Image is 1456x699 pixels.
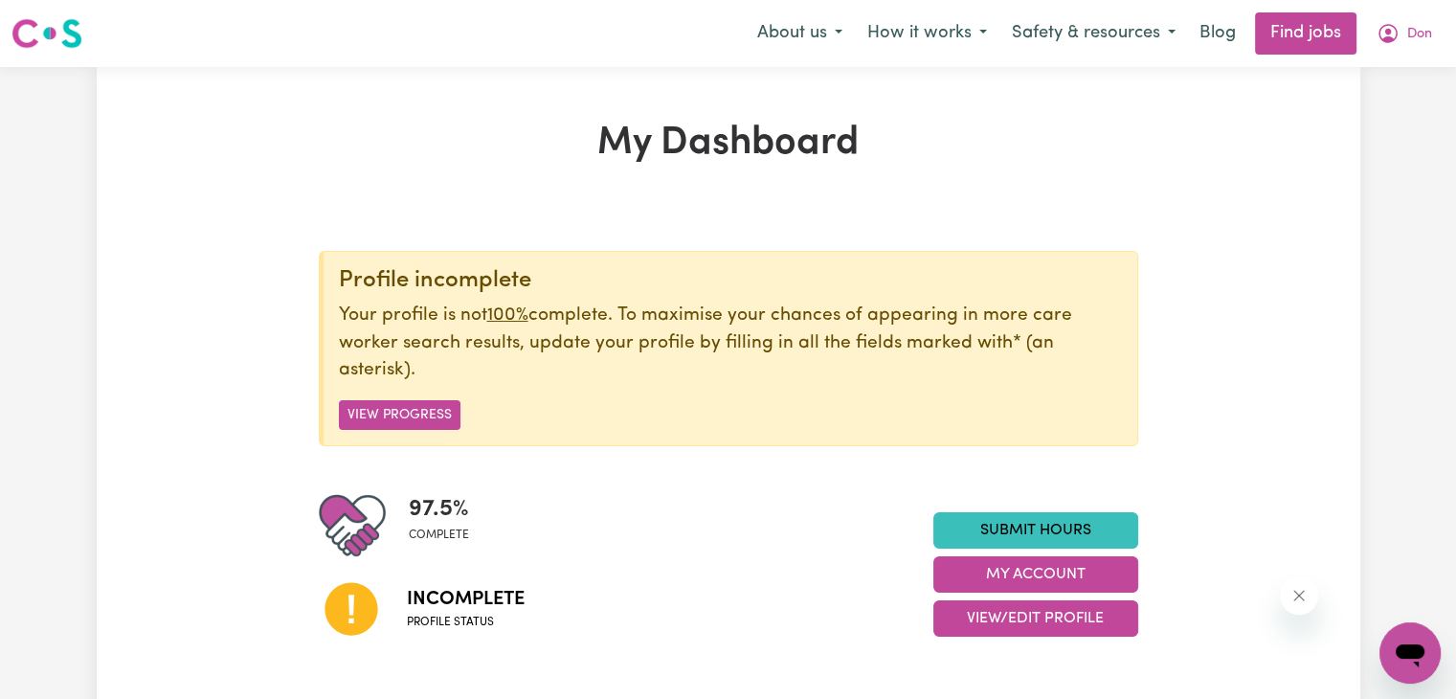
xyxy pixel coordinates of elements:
span: complete [409,527,469,544]
h1: My Dashboard [319,121,1138,167]
button: My Account [1364,13,1445,54]
button: My Account [933,556,1138,593]
button: Safety & resources [999,13,1188,54]
span: Profile status [407,614,525,631]
span: Don [1407,24,1432,45]
button: View/Edit Profile [933,600,1138,637]
a: Blog [1188,12,1247,55]
img: Careseekers logo [11,16,82,51]
a: Careseekers logo [11,11,82,56]
button: How it works [855,13,999,54]
div: Profile incomplete [339,267,1122,295]
p: Your profile is not complete. To maximise your chances of appearing in more care worker search re... [339,303,1122,385]
a: Find jobs [1255,12,1356,55]
iframe: Close message [1280,576,1318,615]
span: Need any help? [11,13,116,29]
u: 100% [487,306,528,325]
button: About us [745,13,855,54]
iframe: Button to launch messaging window [1379,622,1441,684]
span: Incomplete [407,585,525,614]
a: Submit Hours [933,512,1138,549]
button: View Progress [339,400,460,430]
div: Profile completeness: 97.5% [409,492,484,559]
span: 97.5 % [409,492,469,527]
